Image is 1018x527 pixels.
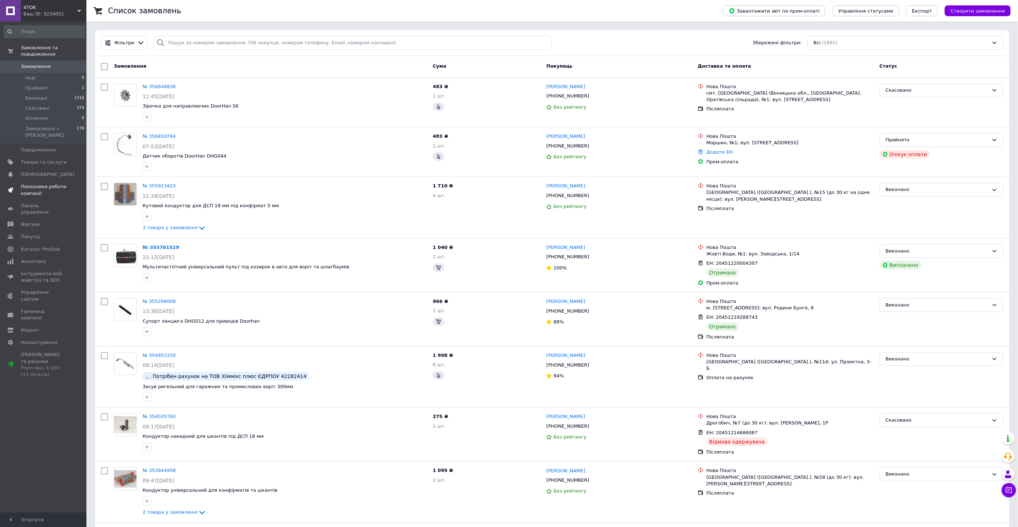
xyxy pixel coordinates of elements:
[880,261,921,269] div: Виплачено
[143,203,279,208] a: Кутовий кондуктор для ДСП 18 мм під конфірмат 5 мм
[114,183,137,206] a: Фото товару
[433,245,453,250] span: 1 040 ₴
[833,5,899,16] button: Управління статусами
[707,420,874,426] div: Дрогобич, №7 (до 30 кг): вул. [PERSON_NAME], 1Р
[838,8,893,14] span: Управління статусами
[707,106,874,112] div: Післяплата
[143,103,239,109] a: Зірочка для направляючих DoorHan SK
[25,105,50,112] span: Скасовані
[698,63,751,69] span: Доставка та оплата
[77,126,84,138] span: 178
[433,362,446,367] span: 6 шт.
[546,298,585,305] a: [PERSON_NAME]
[707,133,874,140] div: Нова Пошта
[143,133,176,139] a: № 356810764
[23,4,77,11] span: 4TOK
[143,353,176,358] a: № 354953330
[21,271,67,283] span: Інструменти веб-майстра та SEO
[433,423,446,429] span: 1 шт.
[546,244,585,251] a: [PERSON_NAME]
[21,171,74,178] span: [DEMOGRAPHIC_DATA]
[143,308,174,314] span: 13:30[DATE]
[433,143,446,149] span: 1 шт.
[143,193,174,199] span: 21:39[DATE]
[945,5,1011,16] button: Створити замовлення
[143,299,176,304] a: № 355298008
[23,11,86,17] div: Ваш ID: 3234001
[433,477,446,483] span: 2 шт.
[822,40,838,45] span: (1691)
[114,352,137,375] a: Фото товару
[143,225,198,230] span: 3 товара у замовленні
[143,424,174,430] span: 09:17[DATE]
[143,487,277,493] span: Кондуктор універсальний для конфірматів та шкантів
[545,306,591,316] div: [PHONE_NUMBER]
[546,83,585,90] a: [PERSON_NAME]
[143,478,174,483] span: 09:47[DATE]
[115,40,134,46] span: Фільтри
[143,362,174,368] span: 09:14[DATE]
[433,414,448,419] span: 275 ₴
[145,373,151,379] img: :speech_balloon:
[21,63,51,70] span: Замовлення
[545,422,591,431] div: [PHONE_NUMBER]
[21,365,67,378] div: Prom мікс 6 000 (13 місяців)
[707,334,874,340] div: Післяплата
[433,353,453,358] span: 1 908 ₴
[707,374,874,381] div: Оплата на рахунок
[545,141,591,151] div: [PHONE_NUMBER]
[707,205,874,212] div: Післяплата
[546,133,585,140] a: [PERSON_NAME]
[153,36,551,50] input: Пошук за номером замовлення, ПІБ покупця, номером телефону, Email, номером накладної
[21,258,46,265] span: Аналітика
[707,268,739,277] div: Отримано
[143,318,260,324] a: Супорт ланцюга DHG012 для приводів Doorhan
[143,153,227,159] a: Датчик оборотів DoorHan DHG044
[707,490,874,496] div: Післяплата
[143,245,179,250] a: № 355761529
[951,8,1005,14] span: Створити замовлення
[813,40,821,46] span: Всі
[880,150,930,159] div: Очікує оплати
[545,360,591,370] div: [PHONE_NUMBER]
[553,154,587,159] span: Без рейтингу
[553,319,564,324] span: 88%
[553,104,587,110] span: Без рейтингу
[707,413,874,420] div: Нова Пошта
[21,308,67,321] span: Гаманець компанії
[433,133,448,139] span: 483 ₴
[114,84,136,106] img: Фото товару
[114,244,137,267] a: Фото товару
[108,6,181,15] h1: Список замовлень
[553,204,587,209] span: Без рейтингу
[433,299,448,304] span: 966 ₴
[433,308,446,313] span: 1 шт.
[553,488,587,494] span: Без рейтингу
[143,225,206,230] a: 3 товара у замовленні
[886,186,989,194] div: Виконано
[707,298,874,305] div: Нова Пошта
[707,437,768,446] div: Відмова одержувача
[114,413,137,436] a: Фото товару
[143,509,198,515] span: 2 товара у замовленні
[114,355,136,372] img: Фото товару
[753,40,802,46] span: Збережені фільтри:
[143,384,293,389] a: Засув ригельний для гаражних та промислових воріт 300мм
[21,147,56,153] span: Повідомлення
[143,84,176,89] a: № 356848836
[1002,483,1016,498] button: Чат з покупцем
[433,254,446,259] span: 2 шт.
[77,105,84,112] span: 374
[114,298,137,321] a: Фото товару
[707,183,874,189] div: Нова Пошта
[82,85,84,91] span: 1
[546,468,585,474] a: [PERSON_NAME]
[723,5,825,16] button: Завантажити звіт по пром-оплаті
[886,471,989,478] div: Виконано
[74,95,84,101] span: 1316
[545,91,591,101] div: [PHONE_NUMBER]
[553,373,564,378] span: 94%
[82,75,84,81] span: 0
